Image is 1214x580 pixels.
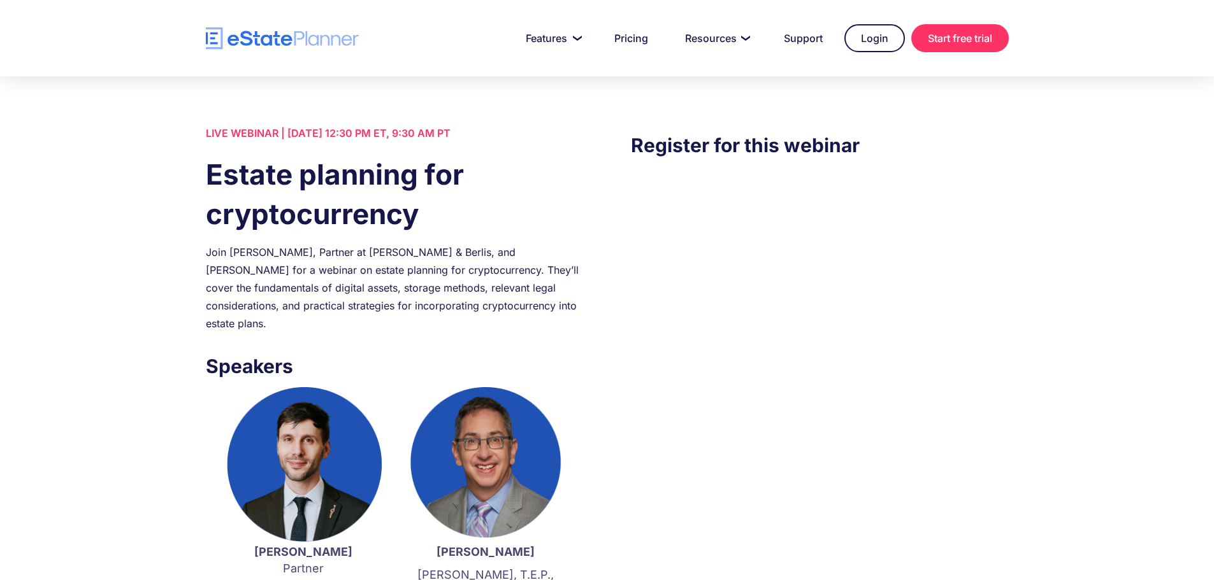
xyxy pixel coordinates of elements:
[254,545,352,558] strong: [PERSON_NAME]
[670,25,762,51] a: Resources
[206,351,583,381] h3: Speakers
[510,25,593,51] a: Features
[206,155,583,234] h1: Estate planning for cryptocurrency
[599,25,663,51] a: Pricing
[631,185,1008,281] iframe: Form 0
[437,545,535,558] strong: [PERSON_NAME]
[911,24,1009,52] a: Start free trial
[206,27,359,50] a: home
[206,124,583,142] div: LIVE WEBINAR | [DATE] 12:30 PM ET, 9:30 AM PT
[844,24,905,52] a: Login
[769,25,838,51] a: Support
[206,243,583,332] div: Join [PERSON_NAME], Partner at [PERSON_NAME] & Berlis, and [PERSON_NAME] for a webinar on estate ...
[225,544,382,577] p: Partner
[631,131,1008,160] h3: Register for this webinar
